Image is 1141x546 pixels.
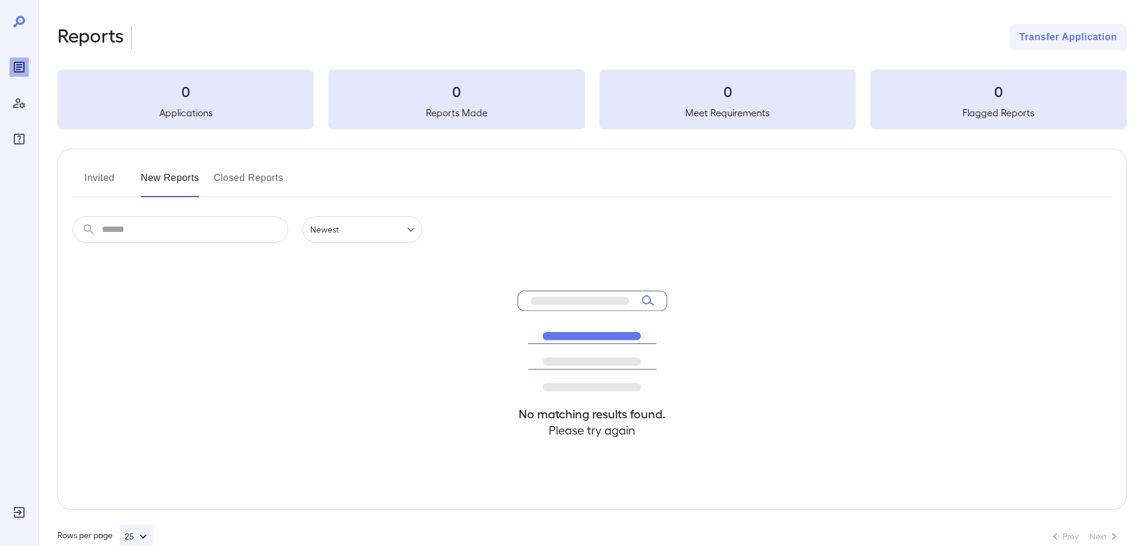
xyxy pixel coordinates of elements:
[870,105,1127,120] h5: Flagged Reports
[302,216,422,243] div: Newest
[10,58,29,77] div: Reports
[600,105,856,120] h5: Meet Requirements
[870,82,1127,101] h3: 0
[141,168,199,197] button: New Reports
[57,24,124,50] h2: Reports
[10,129,29,149] div: FAQ
[57,82,314,101] h3: 0
[214,168,284,197] button: Closed Reports
[57,70,1127,129] summary: 0Applications0Reports Made0Meet Requirements0Flagged Reports
[57,105,314,120] h5: Applications
[600,82,856,101] h3: 0
[328,105,585,120] h5: Reports Made
[10,503,29,522] div: Log Out
[517,422,667,438] h4: Please try again
[10,93,29,113] div: Manage Users
[72,168,126,197] button: Invited
[1043,527,1127,546] nav: pagination navigation
[1010,24,1127,50] button: Transfer Application
[517,406,667,422] h4: No matching results found.
[328,82,585,101] h3: 0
